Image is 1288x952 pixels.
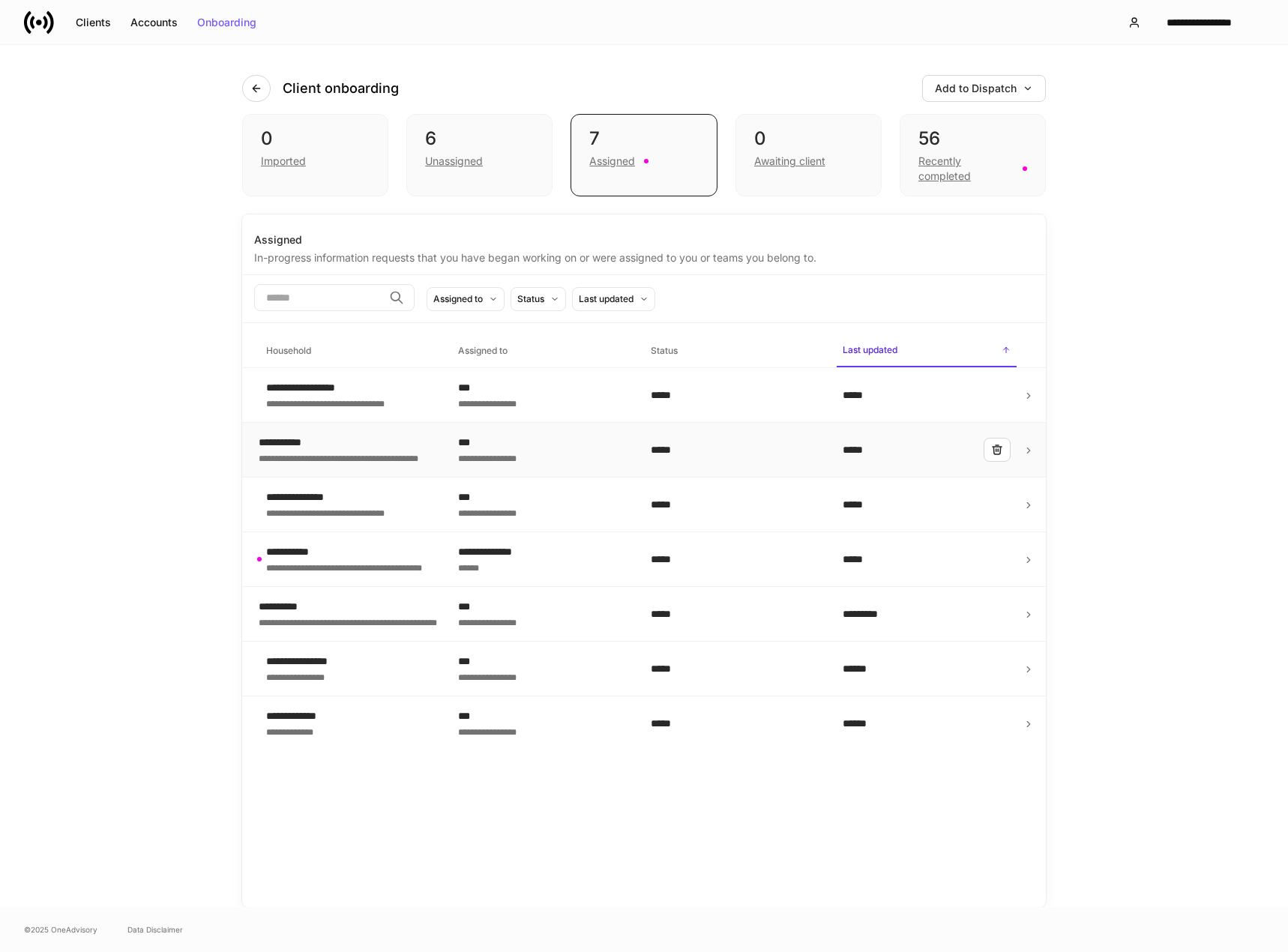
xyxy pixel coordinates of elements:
span: Assigned to [452,336,632,367]
a: Data Disclaimer [127,924,183,936]
button: Add to Dispatch [922,75,1046,102]
h6: Status [651,343,678,358]
button: Last updated [572,287,655,311]
div: Recently completed [918,154,1014,184]
button: Assigned to [427,287,505,311]
span: Status [645,336,825,367]
div: Awaiting client [754,154,825,169]
div: Assigned to [433,292,483,306]
div: 56Recently completed [900,114,1046,196]
div: Accounts [130,17,178,28]
div: 7 [589,127,698,151]
button: Onboarding [187,10,266,34]
div: 0 [261,127,370,151]
button: Accounts [121,10,187,34]
h6: Last updated [843,343,897,357]
div: Assigned [589,154,635,169]
div: 6 [425,127,534,151]
div: Clients [76,17,111,28]
div: 6Unassigned [406,114,553,196]
button: Clients [66,10,121,34]
span: Household [260,336,440,367]
h4: Client onboarding [283,79,399,97]
div: Assigned [254,232,1034,247]
button: Status [511,287,566,311]
div: 0Awaiting client [735,114,882,196]
div: Add to Dispatch [935,83,1033,94]
div: 0Imported [242,114,388,196]
span: © 2025 OneAdvisory [24,924,97,936]
h6: Assigned to [458,343,508,358]
div: Onboarding [197,17,256,28]
div: 56 [918,127,1027,151]
div: In-progress information requests that you have began working on or were assigned to you or teams ... [254,247,1034,265]
div: 7Assigned [571,114,717,196]
div: 0 [754,127,863,151]
div: Status [517,292,544,306]
div: Last updated [579,292,634,306]
span: Last updated [837,335,1017,367]
div: Unassigned [425,154,483,169]
div: Imported [261,154,306,169]
h6: Household [266,343,311,358]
